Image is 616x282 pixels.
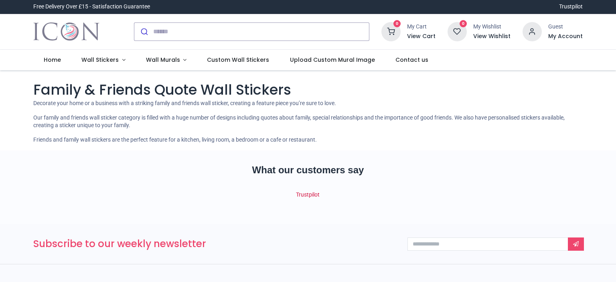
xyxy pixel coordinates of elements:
[33,80,583,99] h1: Family & Friends Quote Wall Stickers
[548,23,583,31] div: Guest
[207,56,269,64] span: Custom Wall Stickers
[290,56,375,64] span: Upload Custom Mural Image
[473,23,511,31] div: My Wishlist
[33,237,395,251] h3: Subscribe to our weekly newsletter
[393,20,401,28] sup: 0
[33,99,583,108] p: Decorate your home or a business with a striking family and friends wall sticker, creating a feat...
[33,20,99,43] img: Icon Wall Stickers
[33,20,99,43] a: Logo of Icon Wall Stickers
[81,56,119,64] span: Wall Stickers
[407,23,436,31] div: My Cart
[33,163,583,177] h2: What our customers say
[33,3,150,11] div: Free Delivery Over £15 - Satisfaction Guarantee
[146,56,180,64] span: Wall Murals
[296,191,320,198] a: Trustpilot
[559,3,583,11] a: Trustpilot
[473,32,511,41] a: View Wishlist
[381,28,401,34] a: 0
[448,28,467,34] a: 0
[395,56,428,64] span: Contact us
[134,23,153,41] button: Submit
[33,114,583,130] p: Our family and friends wall sticker category is filled with a huge number of designs including qu...
[44,56,61,64] span: Home
[460,20,467,28] sup: 0
[33,136,583,144] p: Friends and family wall stickers are the perfect feature for a kitchen, living room, a bedroom or...
[548,32,583,41] a: My Account
[407,32,436,41] a: View Cart
[71,50,136,71] a: Wall Stickers
[136,50,197,71] a: Wall Murals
